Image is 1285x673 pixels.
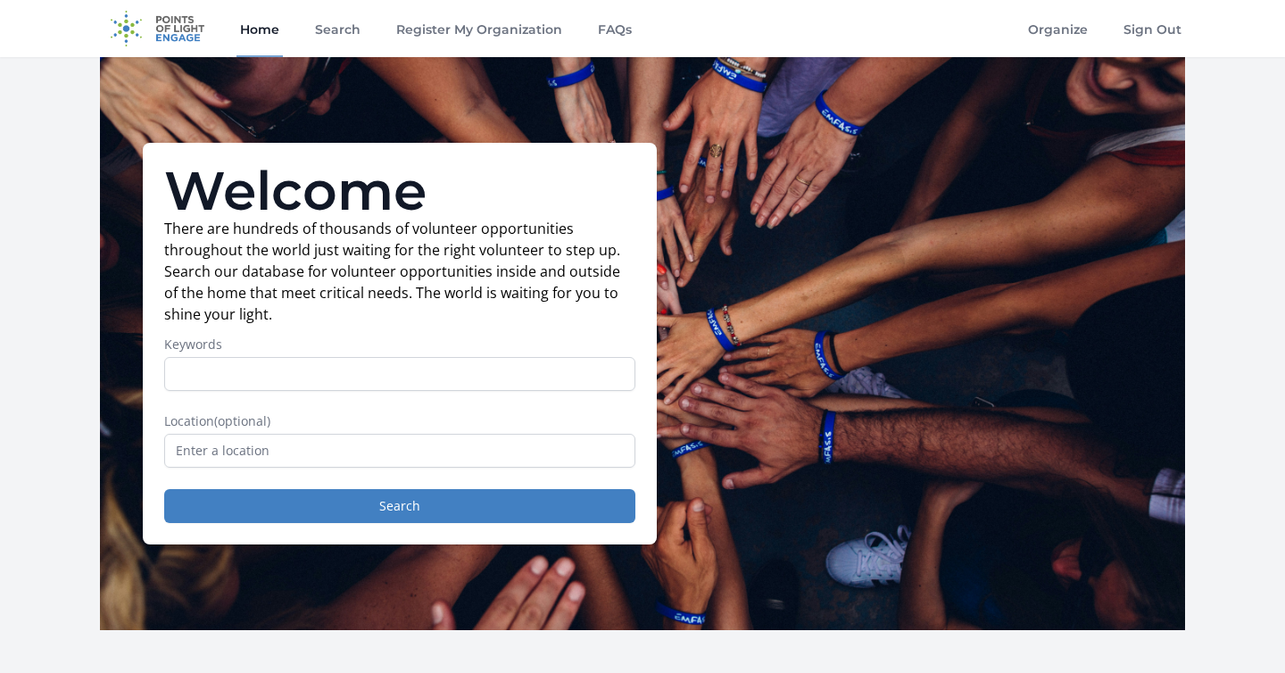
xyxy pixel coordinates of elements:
[214,412,270,429] span: (optional)
[164,412,635,430] label: Location
[164,434,635,468] input: Enter a location
[164,164,635,218] h1: Welcome
[164,336,635,353] label: Keywords
[164,218,635,325] p: There are hundreds of thousands of volunteer opportunities throughout the world just waiting for ...
[164,489,635,523] button: Search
